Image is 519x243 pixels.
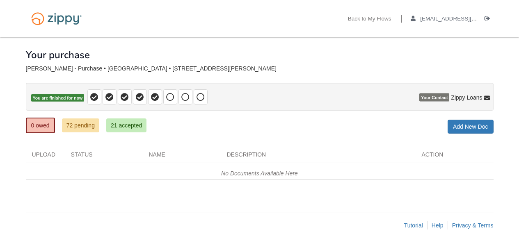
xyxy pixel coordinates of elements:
[26,50,90,60] h1: Your purchase
[62,118,99,132] a: 72 pending
[143,150,221,163] div: Name
[416,150,494,163] div: Action
[221,150,416,163] div: Description
[432,222,444,229] a: Help
[419,93,449,102] span: Your Contact
[26,150,65,163] div: Upload
[420,16,514,22] span: aaboley88@icloud.com
[26,118,55,133] a: 0 owed
[404,222,423,229] a: Tutorial
[348,16,391,24] a: Back to My Flows
[451,93,482,102] span: Zippy Loans
[452,222,494,229] a: Privacy & Terms
[411,16,514,24] a: edit profile
[221,170,298,177] em: No Documents Available Here
[26,8,87,29] img: Logo
[448,120,494,134] a: Add New Doc
[65,150,143,163] div: Status
[485,16,494,24] a: Log out
[26,65,494,72] div: [PERSON_NAME] - Purchase • [GEOGRAPHIC_DATA] • [STREET_ADDRESS][PERSON_NAME]
[31,94,85,102] span: You are finished for now
[106,118,146,132] a: 21 accepted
